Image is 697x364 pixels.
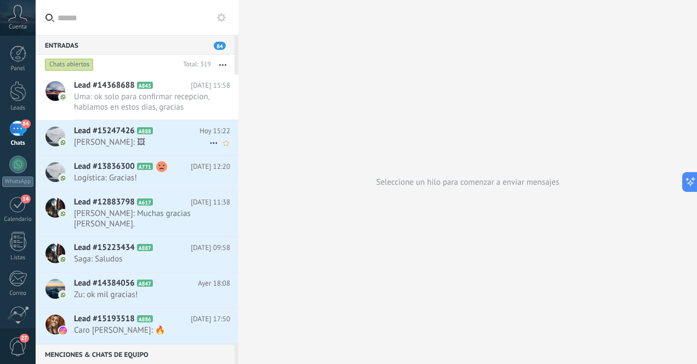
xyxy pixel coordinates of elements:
span: Uma: ok solo para confirmar recepcion, hablamos en estos dias, gracias [PERSON_NAME] [74,92,209,112]
a: Lead #15223434 A887 [DATE] 09:58 Saga: Saludos [36,237,238,272]
span: [DATE] 15:58 [191,80,230,91]
img: com.amocrm.amocrmwa.svg [59,210,67,218]
span: A843 [137,82,153,89]
div: Panel [2,65,34,72]
img: com.amocrm.amocrmwa.svg [59,139,67,146]
span: [PERSON_NAME]: 🖼 [74,137,209,147]
span: Lead #12883798 [74,197,135,208]
div: Entradas [36,35,235,55]
img: com.amocrm.amocrmwa.svg [59,174,67,182]
a: Lead #15247426 A888 Hoy 15:22 [PERSON_NAME]: 🖼 [36,120,238,155]
a: Lead #14368688 A843 [DATE] 15:58 Uma: ok solo para confirmar recepcion, hablamos en estos dias, g... [36,75,238,120]
span: 27 [20,334,29,343]
div: Menciones & Chats de equipo [36,344,235,364]
img: com.amocrm.amocrmwa.svg [59,93,67,101]
span: [PERSON_NAME]: Muchas gracias [PERSON_NAME]. [74,208,209,229]
div: Total: 319 [179,59,211,70]
span: Saga: Saludos [74,254,209,264]
span: A886 [137,315,153,322]
div: Listas [2,254,34,261]
span: [DATE] 12:20 [191,161,230,172]
span: Lead #13836300 [74,161,135,172]
div: Correo [2,290,34,297]
img: instagram.svg [59,327,67,334]
span: Lead #15193518 [74,314,135,325]
span: [DATE] 11:38 [191,197,230,208]
span: Cuenta [9,24,27,31]
div: Chats abiertos [45,58,94,71]
span: A617 [137,198,153,206]
span: Zu: ok mil gracias! [74,289,209,300]
img: com.amocrm.amocrmwa.svg [59,255,67,263]
a: Lead #12883798 A617 [DATE] 11:38 [PERSON_NAME]: Muchas gracias [PERSON_NAME]. [36,191,238,236]
a: Lead #15193518 A886 [DATE] 17:50 Caro [PERSON_NAME]: 🔥 [36,308,238,343]
a: Lead #14384056 A847 Ayer 18:08 Zu: ok mil gracias! [36,272,238,308]
span: A847 [137,280,153,287]
span: [DATE] 17:50 [191,314,230,325]
span: Hoy 15:22 [199,126,230,136]
div: Calendario [2,216,34,223]
img: com.amocrm.amocrmwa.svg [59,291,67,299]
span: Logística: Gracias! [74,173,209,183]
div: Chats [2,140,34,147]
span: 84 [214,42,226,50]
a: Lead #13836300 A771 [DATE] 12:20 Logística: Gracias! [36,156,238,191]
div: WhatsApp [2,177,33,187]
span: 14 [21,195,30,203]
span: [DATE] 09:58 [191,242,230,253]
span: Lead #15223434 [74,242,135,253]
span: Lead #14368688 [74,80,135,91]
span: Ayer 18:08 [198,278,230,289]
span: A887 [137,244,153,251]
span: 84 [21,120,30,128]
span: Lead #14384056 [74,278,135,289]
div: Leads [2,105,34,112]
span: A888 [137,127,153,134]
span: Caro [PERSON_NAME]: 🔥 [74,325,209,335]
button: Más [211,55,235,75]
span: Lead #15247426 [74,126,135,136]
span: A771 [137,163,153,170]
